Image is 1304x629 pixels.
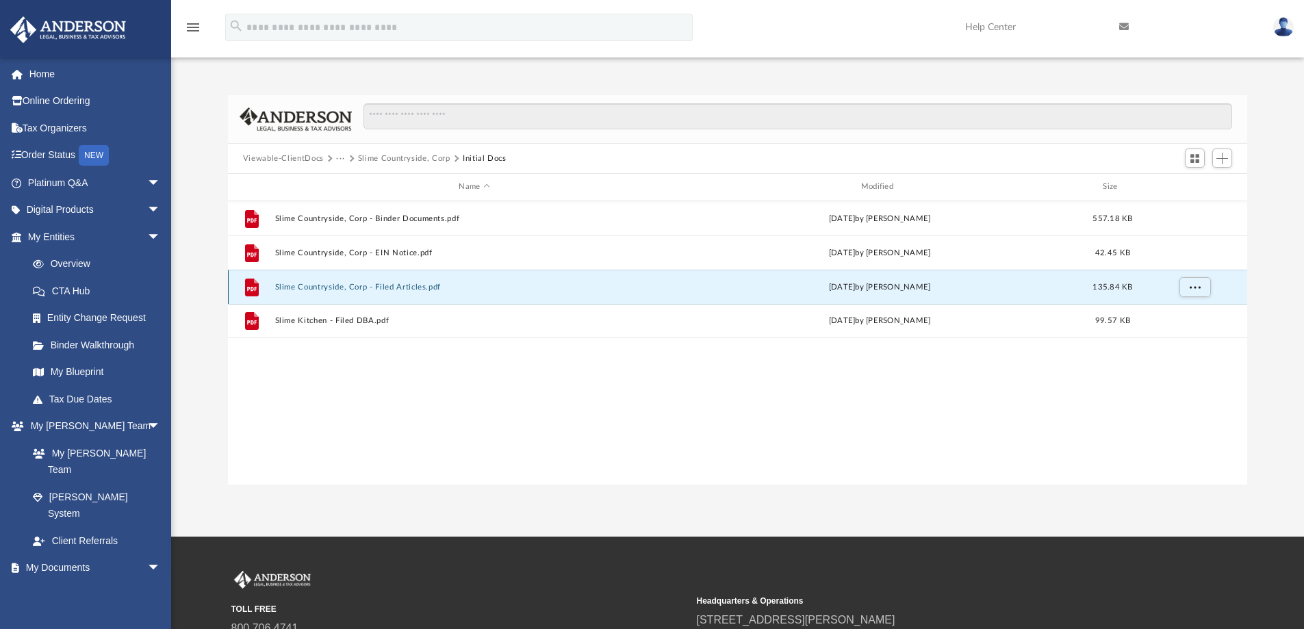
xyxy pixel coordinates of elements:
small: TOLL FREE [231,603,687,615]
a: My Blueprint [19,359,175,386]
small: Headquarters & Operations [697,595,1153,607]
div: [DATE] by [PERSON_NAME] [680,246,1079,259]
span: 135.84 KB [1092,283,1132,290]
a: [STREET_ADDRESS][PERSON_NAME] [697,614,895,626]
a: Binder Walkthrough [19,331,181,359]
input: Search files and folders [363,103,1232,129]
a: My [PERSON_NAME] Team [19,439,168,483]
a: Order StatusNEW [10,142,181,170]
div: Modified [680,181,1079,193]
span: arrow_drop_down [147,554,175,582]
span: arrow_drop_down [147,169,175,197]
img: User Pic [1273,17,1294,37]
a: Client Referrals [19,527,175,554]
a: Overview [19,251,181,278]
button: Slime Countryside, Corp - Binder Documents.pdf [274,214,674,223]
button: Slime Countryside, Corp - Filed Articles.pdf [274,283,674,292]
button: Switch to Grid View [1185,149,1205,168]
div: [DATE] by [PERSON_NAME] [680,212,1079,224]
span: 99.57 KB [1095,317,1130,324]
div: [DATE] by [PERSON_NAME] [680,315,1079,327]
div: id [1146,181,1242,193]
span: 557.18 KB [1092,214,1132,222]
button: More options [1179,277,1210,297]
a: Box [19,581,168,608]
i: search [229,18,244,34]
a: [PERSON_NAME] System [19,483,175,527]
a: My Documentsarrow_drop_down [10,554,175,582]
a: Tax Organizers [10,114,181,142]
a: Tax Due Dates [19,385,181,413]
a: My [PERSON_NAME] Teamarrow_drop_down [10,413,175,440]
div: Name [274,181,674,193]
a: CTA Hub [19,277,181,305]
button: Initial Docs [463,153,507,165]
a: My Entitiesarrow_drop_down [10,223,181,251]
button: Viewable-ClientDocs [243,153,324,165]
div: [DATE] by [PERSON_NAME] [680,281,1079,293]
div: grid [228,201,1248,485]
span: arrow_drop_down [147,196,175,224]
button: Slime Countryside, Corp - EIN Notice.pdf [274,248,674,257]
span: arrow_drop_down [147,413,175,441]
div: Size [1085,181,1140,193]
span: 42.45 KB [1095,248,1130,256]
div: id [234,181,268,193]
button: ··· [336,153,345,165]
button: Slime Countryside, Corp [358,153,450,165]
button: Slime Kitchen - Filed DBA.pdf [274,316,674,325]
a: Online Ordering [10,88,181,115]
a: Platinum Q&Aarrow_drop_down [10,169,181,196]
img: Anderson Advisors Platinum Portal [231,571,314,589]
span: arrow_drop_down [147,223,175,251]
div: NEW [79,145,109,166]
img: Anderson Advisors Platinum Portal [6,16,130,43]
a: Entity Change Request [19,305,181,332]
a: menu [185,26,201,36]
a: Digital Productsarrow_drop_down [10,196,181,224]
i: menu [185,19,201,36]
a: Home [10,60,181,88]
button: Add [1212,149,1233,168]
